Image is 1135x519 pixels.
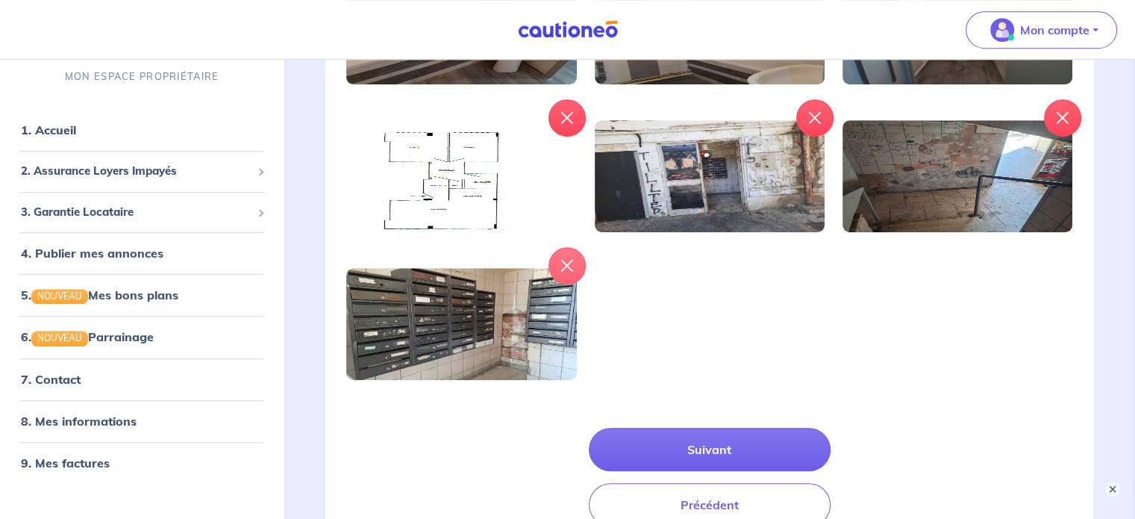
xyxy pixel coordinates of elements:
[65,70,219,84] p: MON ESPACE PROPRIÉTAIRE
[21,123,76,138] a: 1. Accueil
[589,428,831,471] button: Suivant
[6,281,278,311] div: 5.NOUVEAUMes bons plans
[6,158,278,187] div: 2. Assurance Loyers Impayés
[1020,21,1089,39] p: Mon compte
[21,330,154,345] a: 6.NOUVEAUParrainage
[990,18,1014,42] img: illu_account_valid_menu.svg
[21,246,163,261] a: 4. Publier mes annonces
[346,120,576,232] img: Bel Horizon plan.jpg
[6,198,278,227] div: 3. Garantie Locataire
[842,120,1072,232] img: Sans titre.png
[21,456,110,470] a: 9. Mes factures
[595,120,825,232] img: thumbnail.jpeg
[6,448,278,478] div: 9. Mes factures
[6,364,278,394] div: 7. Contact
[6,323,278,352] div: 6.NOUVEAUParrainage
[346,268,576,380] img: 20250731_130312 (1).jpg
[512,20,624,39] img: Cautioneo
[21,414,137,429] a: 8. Mes informations
[6,406,278,436] div: 8. Mes informations
[6,116,278,146] div: 1. Accueil
[21,164,251,181] span: 2. Assurance Loyers Impayés
[21,372,81,387] a: 7. Contact
[6,239,278,269] div: 4. Publier mes annonces
[1105,482,1120,497] button: ×
[21,288,178,303] a: 5.NOUVEAUMes bons plans
[966,11,1117,49] button: illu_account_valid_menu.svgMon compte
[21,204,251,221] span: 3. Garantie Locataire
